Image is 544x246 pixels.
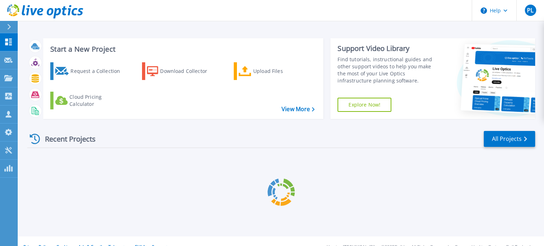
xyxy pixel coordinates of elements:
h3: Start a New Project [50,45,314,53]
div: Cloud Pricing Calculator [69,93,126,108]
a: Request a Collection [50,62,129,80]
div: Find tutorials, instructional guides and other support videos to help you make the most of your L... [338,56,440,84]
a: Cloud Pricing Calculator [50,92,129,109]
div: Upload Files [253,64,310,78]
div: Request a Collection [70,64,127,78]
a: View More [282,106,314,113]
a: All Projects [484,131,535,147]
div: Support Video Library [338,44,440,53]
a: Download Collector [142,62,221,80]
span: PL [527,7,533,13]
a: Upload Files [234,62,313,80]
div: Recent Projects [27,130,105,148]
a: Explore Now! [338,98,391,112]
div: Download Collector [160,64,217,78]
